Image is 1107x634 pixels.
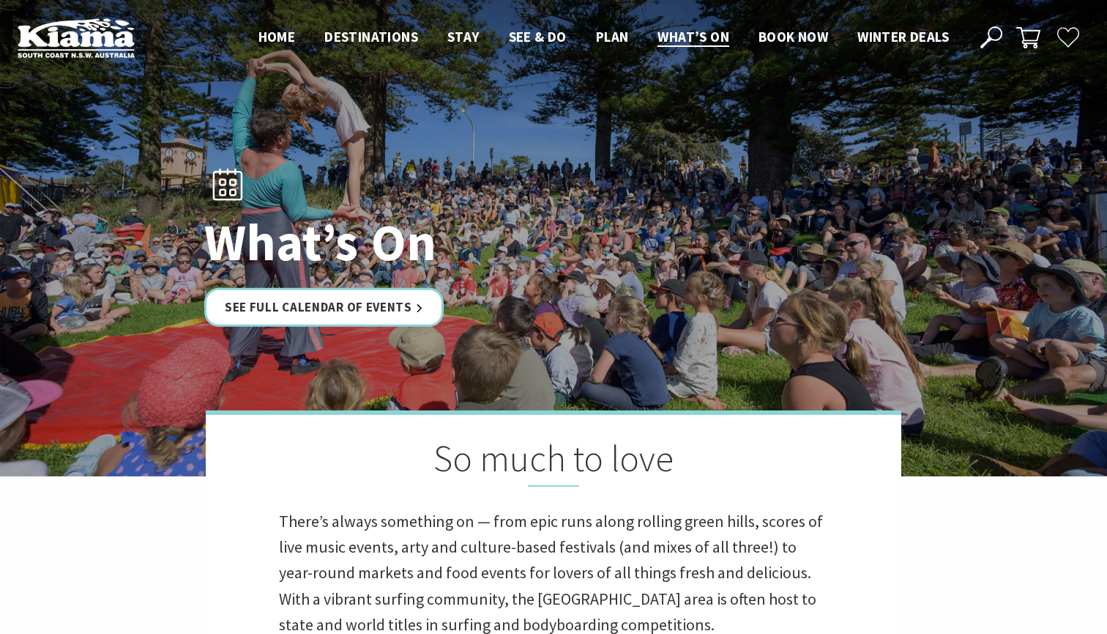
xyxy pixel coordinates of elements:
a: See Full Calendar of Events [204,288,444,327]
nav: Main Menu [244,26,963,50]
img: Kiama Logo [18,18,135,58]
span: See & Do [509,28,567,45]
span: Plan [596,28,629,45]
span: Book now [758,28,828,45]
span: What’s On [657,28,729,45]
span: Home [258,28,296,45]
span: Destinations [324,28,418,45]
span: Winter Deals [857,28,949,45]
span: Stay [447,28,480,45]
h1: What’s On [204,214,618,270]
h2: So much to love [279,437,828,487]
